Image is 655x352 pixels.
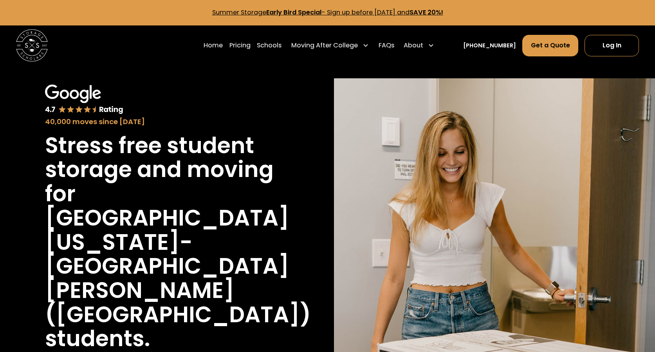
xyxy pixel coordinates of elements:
[522,35,578,56] a: Get a Quote
[45,327,150,351] h1: students.
[212,8,443,17] a: Summer StorageEarly Bird Special- Sign up before [DATE] andSAVE 20%!
[45,85,123,115] img: Google 4.7 star rating
[379,34,394,57] a: FAQs
[16,29,48,61] img: Storage Scholars main logo
[288,34,372,57] div: Moving After College
[45,134,276,206] h1: Stress free student storage and moving for
[291,41,358,50] div: Moving After College
[45,206,311,327] h1: [GEOGRAPHIC_DATA][US_STATE]-[GEOGRAPHIC_DATA][PERSON_NAME] ([GEOGRAPHIC_DATA])
[585,35,639,56] a: Log In
[229,34,251,57] a: Pricing
[257,34,281,57] a: Schools
[266,8,321,17] strong: Early Bird Special
[404,41,423,50] div: About
[45,116,276,127] div: 40,000 moves since [DATE]
[401,34,438,57] div: About
[463,42,516,50] a: [PHONE_NUMBER]
[204,34,223,57] a: Home
[410,8,443,17] strong: SAVE 20%!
